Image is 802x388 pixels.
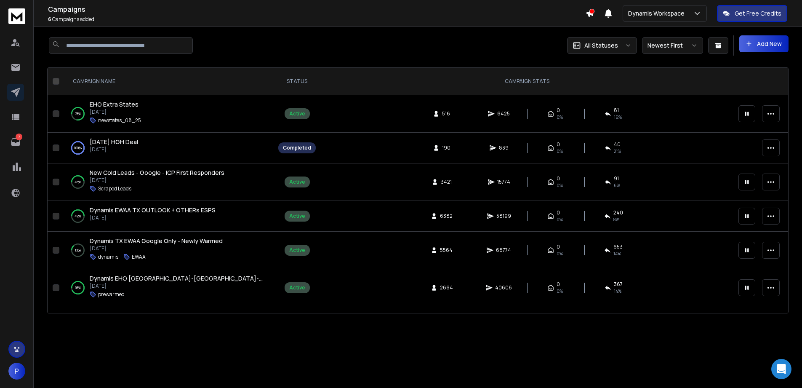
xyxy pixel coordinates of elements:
span: Dynamis TX EWAA Google Only - Newly Warmed [90,237,223,245]
span: 0% [557,250,563,257]
p: [DATE] [90,177,224,184]
span: 190 [442,144,450,151]
button: Add New [739,35,789,52]
span: 8 % [613,216,619,223]
span: 6382 [440,213,453,219]
a: Dynamis EWAA TX OUTLOOK + OTHERs ESPS [90,206,216,214]
span: EHO Extra States [90,100,139,108]
p: 93 % [75,284,81,292]
th: CAMPAIGN NAME [63,68,273,95]
span: 68774 [496,247,511,254]
div: Completed [283,144,311,151]
span: 81 [614,107,619,114]
p: All Statuses [584,41,618,50]
span: 0% [557,216,563,223]
span: 14 % [613,250,621,257]
span: 0 [557,107,560,114]
span: 0 [557,209,560,216]
span: 653 [613,244,623,250]
span: 58199 [496,213,511,219]
button: P [8,363,25,380]
td: 100%[DATE] HGH Deal[DATE] [63,133,273,163]
span: 6 % [614,182,620,189]
span: 0 [557,244,560,250]
a: 7 [7,134,24,150]
a: Dynamis TX EWAA Google Only - Newly Warmed [90,237,223,245]
span: 0% [557,288,563,294]
h1: Campaigns [48,4,586,14]
p: 78 % [75,110,81,118]
th: CAMPAIGN STATS [321,68,733,95]
div: Open Intercom Messenger [771,359,791,379]
span: 2664 [440,284,453,291]
span: 6 [48,16,51,23]
td: 46%New Cold Leads - Google - ICP First Responders[DATE]Scraped Leads [63,163,273,201]
span: Dynamis EHO [GEOGRAPHIC_DATA]-[GEOGRAPHIC_DATA]-[GEOGRAPHIC_DATA]-OK ALL ESPS Pre-Warmed [90,274,395,282]
p: Dynamis Workspace [628,9,688,18]
img: logo [8,8,25,24]
th: STATUS [273,68,321,95]
div: Active [289,284,305,291]
span: New Cold Leads - Google - ICP First Responders [90,169,224,177]
span: 21 % [614,148,621,155]
div: Active [289,179,305,185]
span: 15774 [497,179,510,185]
div: Active [289,247,305,254]
p: [DATE] [90,109,141,115]
p: 49 % [75,212,81,220]
td: 49%Dynamis EWAA TX OUTLOOK + OTHERs ESPS[DATE] [63,201,273,232]
a: New Cold Leads - Google - ICP First Responders [90,169,224,177]
a: EHO Extra States [90,100,139,109]
span: 516 [442,110,450,117]
span: 240 [613,209,623,216]
span: 0 [557,175,560,182]
span: 839 [499,144,509,151]
p: Get Free Credits [735,9,781,18]
td: 93%Dynamis EHO [GEOGRAPHIC_DATA]-[GEOGRAPHIC_DATA]-[GEOGRAPHIC_DATA]-OK ALL ESPS Pre-Warmed[DATE]... [63,269,273,307]
div: Active [289,110,305,117]
span: 0% [557,182,563,189]
span: 367 [614,281,623,288]
span: 0% [557,148,563,155]
span: 5564 [440,247,453,254]
span: 16 % [614,114,622,120]
p: [DATE] [90,283,265,289]
td: 13%Dynamis TX EWAA Google Only - Newly Warmed[DATE]dynamisEWAA [63,232,273,269]
p: 7 [16,134,22,140]
a: [DATE] HGH Deal [90,138,138,146]
p: 46 % [75,178,81,186]
p: Scraped Leads [98,185,131,192]
span: 0 [557,141,560,148]
span: 40 [614,141,621,148]
p: 13 % [75,246,81,254]
a: Dynamis EHO [GEOGRAPHIC_DATA]-[GEOGRAPHIC_DATA]-[GEOGRAPHIC_DATA]-OK ALL ESPS Pre-Warmed [90,274,265,283]
p: newstates_08_25 [98,117,141,124]
span: 6425 [497,110,510,117]
button: Get Free Credits [717,5,787,22]
span: 0 [557,281,560,288]
span: 0% [557,114,563,120]
span: 91 [614,175,619,182]
p: [DATE] [90,245,223,252]
td: 78%EHO Extra States[DATE]newstates_08_25 [63,95,273,133]
p: prewarmed [98,291,125,298]
p: [DATE] [90,146,138,153]
span: 14 % [614,288,621,294]
p: 100 % [74,144,82,152]
p: Campaigns added [48,16,586,23]
span: 3421 [441,179,452,185]
p: [DATE] [90,214,216,221]
p: dynamis [98,254,118,260]
span: 40606 [495,284,512,291]
div: Active [289,213,305,219]
p: EWAA [132,254,146,260]
button: Newest First [642,37,703,54]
